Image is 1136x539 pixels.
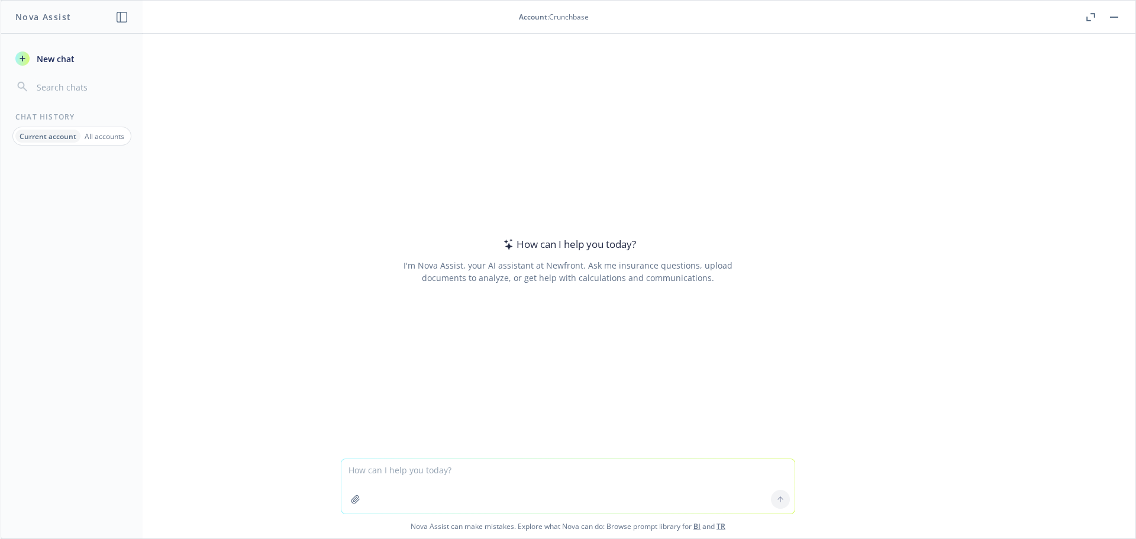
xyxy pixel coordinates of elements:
[85,131,124,141] p: All accounts
[717,521,725,531] a: TR
[15,11,71,23] h1: Nova Assist
[1,112,143,122] div: Chat History
[5,514,1131,538] span: Nova Assist can make mistakes. Explore what Nova can do: Browse prompt library for and
[401,259,734,284] div: I'm Nova Assist, your AI assistant at Newfront. Ask me insurance questions, upload documents to a...
[34,79,128,95] input: Search chats
[11,48,133,69] button: New chat
[34,53,75,65] span: New chat
[519,12,589,22] div: : Crunchbase
[693,521,701,531] a: BI
[20,131,76,141] p: Current account
[500,237,636,252] div: How can I help you today?
[519,12,547,22] span: Account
